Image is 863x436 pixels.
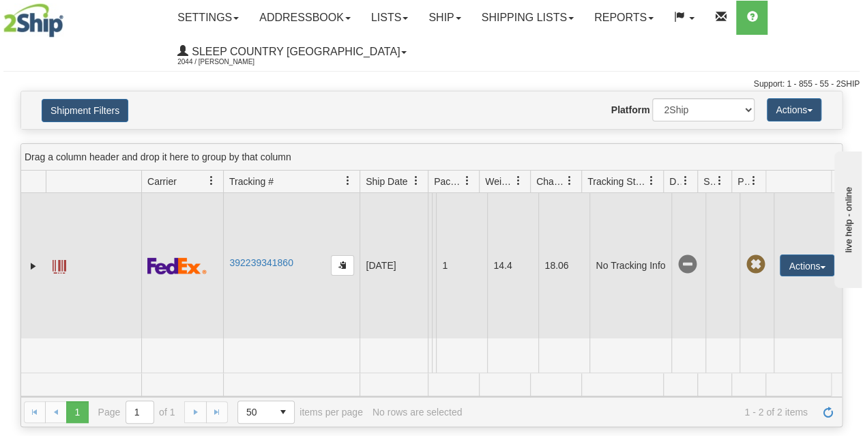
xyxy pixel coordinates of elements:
[780,255,834,276] button: Actions
[331,255,354,276] button: Copy to clipboard
[817,401,839,423] a: Refresh
[746,255,765,274] span: Pickup Not Assigned
[538,193,589,338] td: 18.06
[167,1,249,35] a: Settings
[767,98,821,121] button: Actions
[42,99,128,122] button: Shipment Filters
[405,169,428,192] a: Ship Date filter column settings
[737,175,749,188] span: Pickup Status
[677,255,697,274] span: No Tracking Info
[188,46,400,57] span: Sleep Country [GEOGRAPHIC_DATA]
[674,169,697,192] a: Delivery Status filter column settings
[237,401,295,424] span: Page sizes drop down
[669,175,681,188] span: Delivery Status
[229,257,293,268] a: 392239341860
[436,193,487,338] td: 1
[742,169,765,192] a: Pickup Status filter column settings
[98,401,175,424] span: Page of 1
[66,401,88,423] span: Page 1
[640,169,663,192] a: Tracking Status filter column settings
[536,175,565,188] span: Charge
[507,169,530,192] a: Weight filter column settings
[703,175,715,188] span: Shipment Issues
[587,175,647,188] span: Tracking Status
[10,12,126,22] div: live help - online
[126,401,153,423] input: Page 1
[3,78,860,90] div: Support: 1 - 855 - 55 - 2SHIP
[53,254,66,276] a: Label
[558,169,581,192] a: Charge filter column settings
[611,103,650,117] label: Platform
[832,148,862,287] iframe: chat widget
[434,175,463,188] span: Packages
[372,407,463,418] div: No rows are selected
[589,193,671,338] td: No Tracking Info
[336,169,360,192] a: Tracking # filter column settings
[177,55,280,69] span: 2044 / [PERSON_NAME]
[3,3,63,38] img: logo2044.jpg
[237,401,363,424] span: items per page
[418,1,471,35] a: Ship
[428,193,432,338] td: Sleep Country [GEOGRAPHIC_DATA] Shipping department [GEOGRAPHIC_DATA] [GEOGRAPHIC_DATA] [GEOGRAPH...
[27,259,40,273] a: Expand
[708,169,731,192] a: Shipment Issues filter column settings
[584,1,664,35] a: Reports
[246,405,264,419] span: 50
[200,169,223,192] a: Carrier filter column settings
[21,144,842,171] div: grid grouping header
[487,193,538,338] td: 14.4
[432,193,436,338] td: [PERSON_NAME] [PERSON_NAME] CA QC RIVIERE-BLEUE G0L 2B0
[147,175,177,188] span: Carrier
[456,169,479,192] a: Packages filter column settings
[360,193,428,338] td: [DATE]
[366,175,407,188] span: Ship Date
[471,407,808,418] span: 1 - 2 of 2 items
[229,175,274,188] span: Tracking #
[361,1,418,35] a: Lists
[485,175,514,188] span: Weight
[471,1,584,35] a: Shipping lists
[249,1,361,35] a: Addressbook
[167,35,417,69] a: Sleep Country [GEOGRAPHIC_DATA] 2044 / [PERSON_NAME]
[272,401,294,423] span: select
[147,257,207,274] img: 2 - FedEx Express®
